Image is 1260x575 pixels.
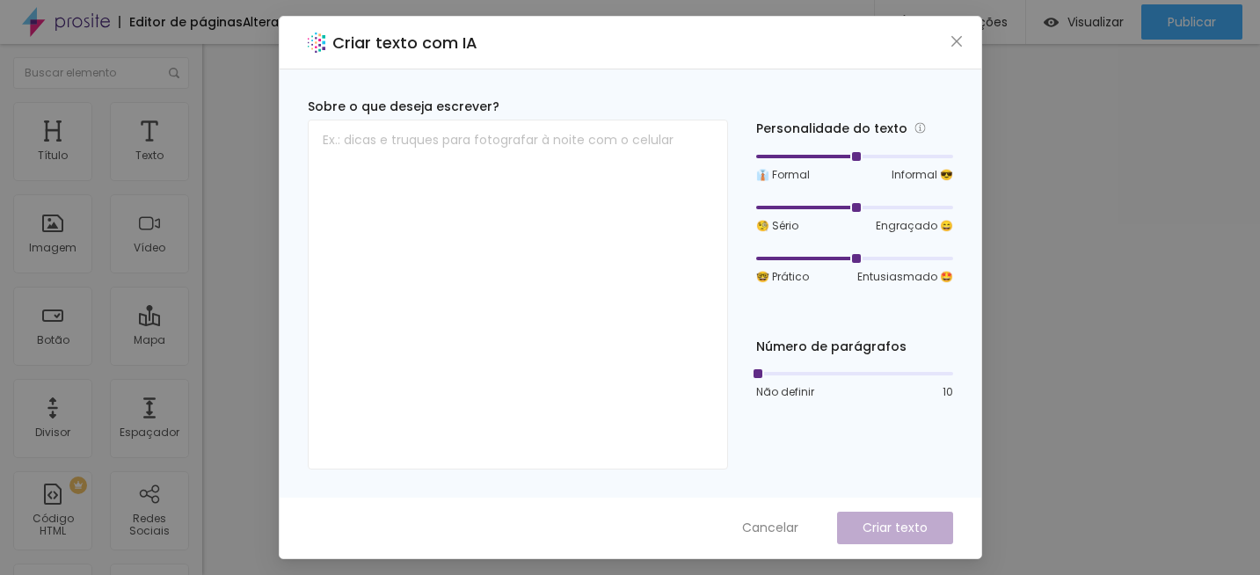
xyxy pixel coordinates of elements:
span: 🤓 Prático [756,269,809,285]
div: Vídeo [134,242,165,254]
input: Buscar elemento [13,57,189,89]
span: Visualizar [1067,15,1124,29]
span: 10 [943,384,953,400]
div: Mapa [134,334,165,346]
button: Criar texto [837,512,953,544]
button: Cancelar [725,512,816,544]
button: Visualizar [1026,4,1141,40]
div: Espaçador [120,426,179,439]
div: Código HTML [18,513,87,538]
span: Publicar [1168,15,1216,29]
div: Título [38,149,68,162]
span: Informal 😎 [892,167,953,183]
img: Icone [892,15,907,30]
div: Editor de páginas [119,16,243,28]
img: Icone [169,68,179,78]
img: view-1.svg [1044,15,1059,30]
div: Sobre o que deseja escrever? [308,98,728,116]
span: 🧐 Sério [756,218,798,234]
div: Personalidade do texto [756,119,953,139]
div: Redes Sociais [114,513,184,538]
span: Engraçado 😄 [876,218,953,234]
span: Não definir [756,384,814,400]
span: Cancelar [742,519,798,537]
span: 👔 Formal [756,167,810,183]
div: Alterações salvas automaticamente [243,16,470,28]
div: Botão [37,334,69,346]
span: Entusiasmado 🤩 [857,269,953,285]
button: Publicar [1141,4,1242,40]
div: Número de parágrafos [756,338,953,356]
div: Divisor [35,426,70,439]
div: Texto [135,149,164,162]
iframe: Editor [202,44,1260,575]
div: Imagem [29,242,76,254]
